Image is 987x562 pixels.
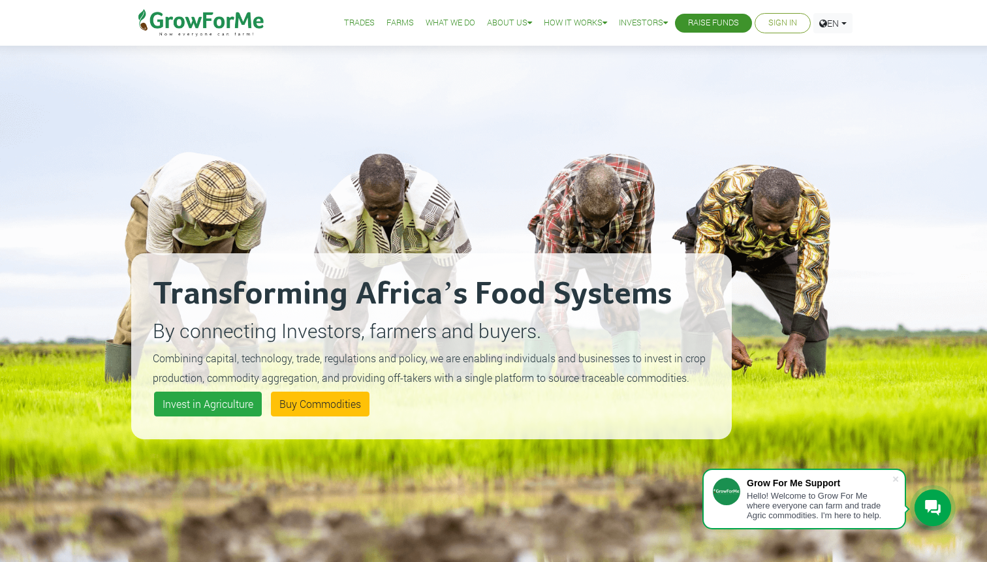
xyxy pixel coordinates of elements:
p: By connecting Investors, farmers and buyers. [153,316,710,345]
h2: Transforming Africa’s Food Systems [153,275,710,314]
a: EN [813,13,853,33]
a: Invest in Agriculture [154,392,262,416]
div: Grow For Me Support [747,478,892,488]
a: How it Works [544,16,607,30]
a: Buy Commodities [271,392,369,416]
a: What We Do [426,16,475,30]
a: Farms [386,16,414,30]
small: Combining capital, technology, trade, regulations and policy, we are enabling individuals and bus... [153,351,706,384]
a: Investors [619,16,668,30]
a: Raise Funds [688,16,739,30]
div: Hello! Welcome to Grow For Me where everyone can farm and trade Agric commodities. I'm here to help. [747,491,892,520]
a: About Us [487,16,532,30]
a: Sign In [768,16,797,30]
a: Trades [344,16,375,30]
